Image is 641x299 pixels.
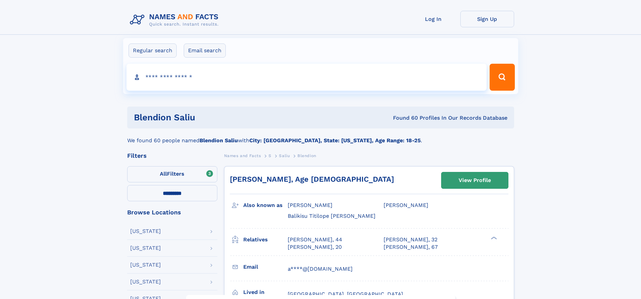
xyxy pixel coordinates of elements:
[288,202,332,208] span: [PERSON_NAME]
[127,11,224,29] img: Logo Names and Facts
[200,137,238,144] b: Blendion Saliu
[459,173,491,188] div: View Profile
[279,151,290,160] a: Saliu
[129,43,177,58] label: Regular search
[243,287,288,298] h3: Lived in
[134,113,294,122] h1: blendion saliu
[130,229,161,234] div: [US_STATE]
[460,11,514,27] a: Sign Up
[130,262,161,268] div: [US_STATE]
[269,151,272,160] a: S
[130,279,161,285] div: [US_STATE]
[288,291,403,297] span: [GEOGRAPHIC_DATA], [GEOGRAPHIC_DATA]
[406,11,460,27] a: Log In
[249,137,421,144] b: City: [GEOGRAPHIC_DATA], State: [US_STATE], Age Range: 18-25
[441,172,508,188] a: View Profile
[243,200,288,211] h3: Also known as
[160,171,167,177] span: All
[184,43,226,58] label: Email search
[489,236,497,240] div: ❯
[384,243,438,251] a: [PERSON_NAME], 67
[127,64,487,91] input: search input
[288,213,376,219] span: Balikisu Titilope [PERSON_NAME]
[127,166,217,182] label: Filters
[279,153,290,158] span: Saliu
[127,128,514,145] div: We found 60 people named with .
[243,261,288,273] h3: Email
[269,153,272,158] span: S
[243,234,288,245] h3: Relatives
[490,64,514,91] button: Search Button
[127,153,217,159] div: Filters
[224,151,261,160] a: Names and Facts
[384,202,428,208] span: [PERSON_NAME]
[230,175,394,183] a: [PERSON_NAME], Age [DEMOGRAPHIC_DATA]
[384,236,437,243] a: [PERSON_NAME], 32
[127,209,217,215] div: Browse Locations
[130,245,161,251] div: [US_STATE]
[288,243,342,251] a: [PERSON_NAME], 20
[294,114,507,122] div: Found 60 Profiles In Our Records Database
[288,236,342,243] a: [PERSON_NAME], 44
[297,153,316,158] span: Blendion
